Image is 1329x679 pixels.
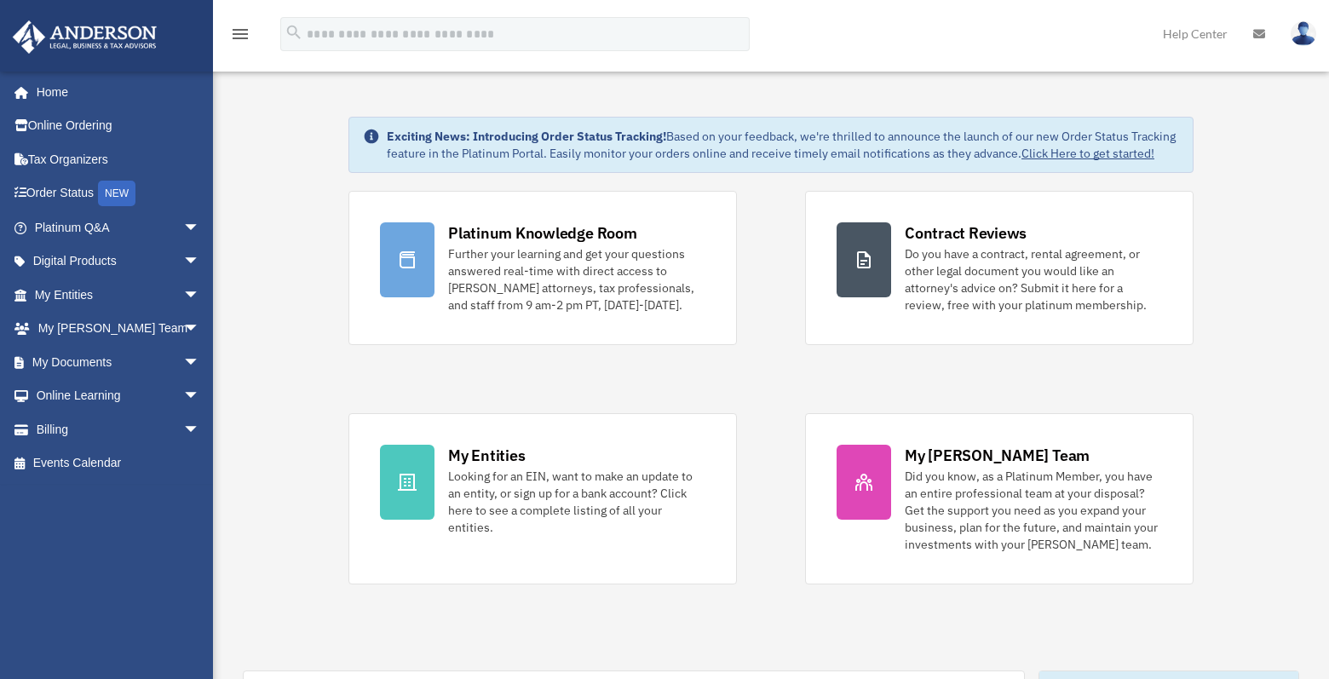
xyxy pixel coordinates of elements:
[12,379,226,413] a: Online Learningarrow_drop_down
[12,446,226,480] a: Events Calendar
[230,24,250,44] i: menu
[12,176,226,211] a: Order StatusNEW
[183,412,217,447] span: arrow_drop_down
[448,468,705,536] div: Looking for an EIN, want to make an update to an entity, or sign up for a bank account? Click her...
[905,468,1162,553] div: Did you know, as a Platinum Member, you have an entire professional team at your disposal? Get th...
[285,23,303,42] i: search
[387,128,1179,162] div: Based on your feedback, we're thrilled to announce the launch of our new Order Status Tracking fe...
[805,413,1194,584] a: My [PERSON_NAME] Team Did you know, as a Platinum Member, you have an entire professional team at...
[12,278,226,312] a: My Entitiesarrow_drop_down
[348,413,737,584] a: My Entities Looking for an EIN, want to make an update to an entity, or sign up for a bank accoun...
[805,191,1194,345] a: Contract Reviews Do you have a contract, rental agreement, or other legal document you would like...
[905,445,1090,466] div: My [PERSON_NAME] Team
[12,412,226,446] a: Billingarrow_drop_down
[12,109,226,143] a: Online Ordering
[12,142,226,176] a: Tax Organizers
[905,222,1027,244] div: Contract Reviews
[348,191,737,345] a: Platinum Knowledge Room Further your learning and get your questions answered real-time with dire...
[448,445,525,466] div: My Entities
[387,129,666,144] strong: Exciting News: Introducing Order Status Tracking!
[98,181,135,206] div: NEW
[183,379,217,414] span: arrow_drop_down
[183,312,217,347] span: arrow_drop_down
[183,345,217,380] span: arrow_drop_down
[12,245,226,279] a: Digital Productsarrow_drop_down
[12,75,217,109] a: Home
[8,20,162,54] img: Anderson Advisors Platinum Portal
[1021,146,1154,161] a: Click Here to get started!
[12,210,226,245] a: Platinum Q&Aarrow_drop_down
[448,222,637,244] div: Platinum Knowledge Room
[448,245,705,314] div: Further your learning and get your questions answered real-time with direct access to [PERSON_NAM...
[12,345,226,379] a: My Documentsarrow_drop_down
[1291,21,1316,46] img: User Pic
[183,278,217,313] span: arrow_drop_down
[183,210,217,245] span: arrow_drop_down
[12,312,226,346] a: My [PERSON_NAME] Teamarrow_drop_down
[230,30,250,44] a: menu
[183,245,217,279] span: arrow_drop_down
[905,245,1162,314] div: Do you have a contract, rental agreement, or other legal document you would like an attorney's ad...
